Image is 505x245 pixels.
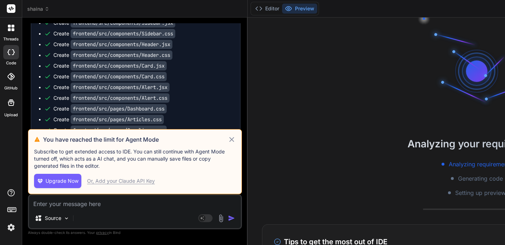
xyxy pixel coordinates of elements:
[228,215,235,222] img: icon
[71,61,167,70] code: frontend/src/components/Card.jsx
[34,174,81,188] button: Upgrade Now
[53,41,172,48] div: Create
[3,36,19,42] label: threads
[53,94,170,102] div: Create
[4,85,18,91] label: GitHub
[43,135,228,144] h3: You have reached the limit for Agent Mode
[96,230,109,235] span: privacy
[27,5,49,13] span: shaina
[282,4,317,14] button: Preview
[71,29,175,38] code: frontend/src/components/Sidebar.css
[53,84,170,91] div: Create
[71,126,167,135] code: frontend/src/pages/Suppliers.css
[53,73,167,80] div: Create
[71,83,170,92] code: frontend/src/components/Alert.jsx
[53,19,175,26] div: Create
[53,105,167,112] div: Create
[71,104,167,113] code: frontend/src/pages/Dashboard.css
[34,148,236,170] p: Subscribe to get extended access to IDE. You can still continue with Agent Mode turned off, which...
[5,221,17,234] img: settings
[71,18,175,28] code: frontend/src/components/Sidebar.jsx
[252,4,282,14] button: Editor
[217,214,225,222] img: attachment
[53,127,167,134] div: Create
[28,229,242,236] p: Always double-check its answers. Your in Bind
[53,52,172,59] div: Create
[71,72,167,81] code: frontend/src/components/Card.css
[71,115,164,124] code: frontend/src/pages/Articles.css
[71,50,172,60] code: frontend/src/components/Header.css
[4,112,18,118] label: Upload
[6,60,16,66] label: code
[53,62,167,69] div: Create
[45,215,61,222] p: Source
[458,174,503,183] span: Generating code
[46,177,78,185] span: Upgrade Now
[53,116,164,123] div: Create
[87,177,155,185] div: Or, Add your Claude API Key
[63,215,70,221] img: Pick Models
[53,30,175,37] div: Create
[71,40,172,49] code: frontend/src/components/Header.jsx
[71,93,170,103] code: frontend/src/components/Alert.css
